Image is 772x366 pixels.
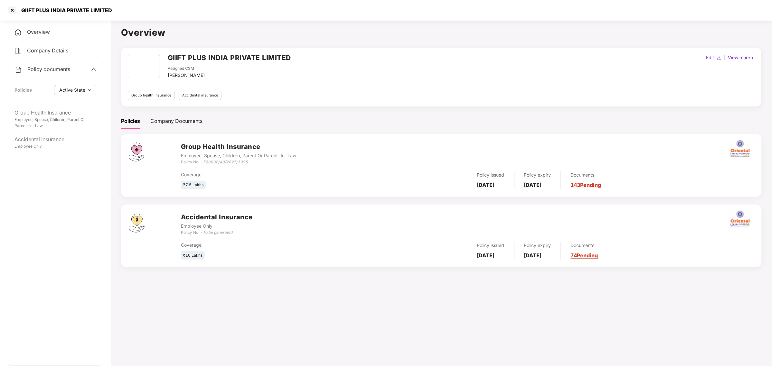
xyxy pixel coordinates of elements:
[179,91,221,100] div: Accidental insurance
[14,66,22,74] img: svg+xml;base64,PHN2ZyB4bWxucz0iaHR0cDovL3d3dy53My5vcmcvMjAwMC9zdmciIHdpZHRoPSIyNCIgaGVpZ2h0PSIyNC...
[121,25,762,40] h1: Overview
[571,252,598,259] a: 74 Pending
[705,54,716,61] div: Edit
[17,7,112,14] div: GIIFT PLUS INDIA PRIVATE LIMITED
[750,56,755,60] img: rightIcon
[571,171,601,178] div: Documents
[91,67,96,72] span: up
[181,142,296,152] h3: Group Health Insurance
[129,142,144,161] img: svg+xml;base64,PHN2ZyB4bWxucz0iaHR0cDovL3d3dy53My5vcmcvMjAwMC9zdmciIHdpZHRoPSI0Ny43MTQiIGhlaWdodD...
[717,56,721,60] img: editIcon
[88,88,91,92] span: down
[14,117,96,129] div: Employee, Spouse, Children, Parent Or Parent-In-Law
[727,54,756,61] div: View more
[729,137,751,160] img: oi.png
[14,135,96,143] div: Accidental Insurance
[181,242,372,249] div: Coverage
[14,143,96,150] div: Employee Only
[524,242,551,249] div: Policy expiry
[477,182,495,188] b: [DATE]
[181,212,253,222] h3: Accidental Insurance
[27,29,50,35] span: Overview
[571,242,598,249] div: Documents
[121,117,140,125] div: Policies
[168,52,291,63] h2: GIIFT PLUS INDIA PRIVATE LIMITED
[181,159,296,165] div: Policy No. -
[524,182,542,188] b: [DATE]
[14,47,22,55] img: svg+xml;base64,PHN2ZyB4bWxucz0iaHR0cDovL3d3dy53My5vcmcvMjAwMC9zdmciIHdpZHRoPSIyNCIgaGVpZ2h0PSIyNC...
[181,152,296,159] div: Employee, Spouse, Children, Parent Or Parent-In-Law
[129,212,145,233] img: svg+xml;base64,PHN2ZyB4bWxucz0iaHR0cDovL3d3dy53My5vcmcvMjAwMC9zdmciIHdpZHRoPSI0OS4zMjEiIGhlaWdodD...
[14,29,22,36] img: svg+xml;base64,PHN2ZyB4bWxucz0iaHR0cDovL3d3dy53My5vcmcvMjAwMC9zdmciIHdpZHRoPSIyNCIgaGVpZ2h0PSIyNC...
[729,208,751,230] img: oi.png
[477,171,504,178] div: Policy issued
[571,182,601,188] a: 143 Pending
[27,66,70,72] span: Policy documents
[181,171,372,178] div: Coverage
[54,85,96,95] button: Active Statedown
[59,87,85,94] span: Active State
[168,72,205,79] div: [PERSON_NAME]
[723,54,727,61] div: |
[181,181,206,189] div: ₹7.5 Lakhs
[128,91,175,100] div: Group health insurance
[181,223,253,230] div: Employee Only
[181,230,253,236] div: Policy No. -
[181,251,205,260] div: ₹10 Lakhs
[524,252,542,259] b: [DATE]
[203,160,248,164] i: 560000/48/2025/1395
[168,66,205,72] div: Assigned CSM
[27,47,68,54] span: Company Details
[150,117,202,125] div: Company Documents
[14,109,96,117] div: Group Health Insurance
[203,230,232,235] i: To be generated
[477,242,504,249] div: Policy issued
[524,171,551,178] div: Policy expiry
[14,87,32,94] div: Policies
[477,252,495,259] b: [DATE]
